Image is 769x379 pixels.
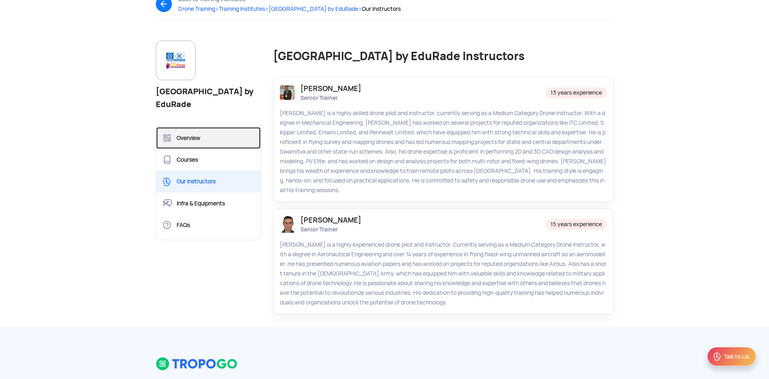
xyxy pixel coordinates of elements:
span: [GEOGRAPHIC_DATA] by EduRade [269,5,362,12]
div: [PERSON_NAME] is a highly skilled drone pilot and instructor, currently serving as a Medium Categ... [280,108,607,195]
span: Drone Training [178,5,219,12]
span: > [265,5,269,12]
img: logo [156,357,238,371]
a: Overview [156,127,261,149]
span: > [215,5,219,12]
a: Our Instructors [156,170,261,192]
div: [PERSON_NAME] [300,215,361,225]
div: [PERSON_NAME] [300,83,361,94]
a: Courses [156,149,261,170]
a: Infra & Equipments [156,193,261,214]
div: [PERSON_NAME] is a highly experienced drone pilot and instructor. Currently serving as a Medium C... [280,240,607,307]
img: WHATSAPP%20BUSINESS%20LOGO.jpg [163,47,189,73]
span: > [358,5,362,12]
h1: [GEOGRAPHIC_DATA] by EduRade Instructors [273,49,614,64]
span: Training Institutes [219,5,269,12]
a: FAQs [156,214,261,236]
div: 13 years experience [546,87,607,98]
div: Senior Trainer [300,225,361,233]
img: ic_Support.svg [712,352,722,361]
div: Senior Trainer [300,94,361,102]
span: Our Instructors [362,5,401,12]
div: Talk to Us [724,353,749,361]
div: [GEOGRAPHIC_DATA] by EduRade [156,85,261,111]
div: 15 years experience [546,219,607,230]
